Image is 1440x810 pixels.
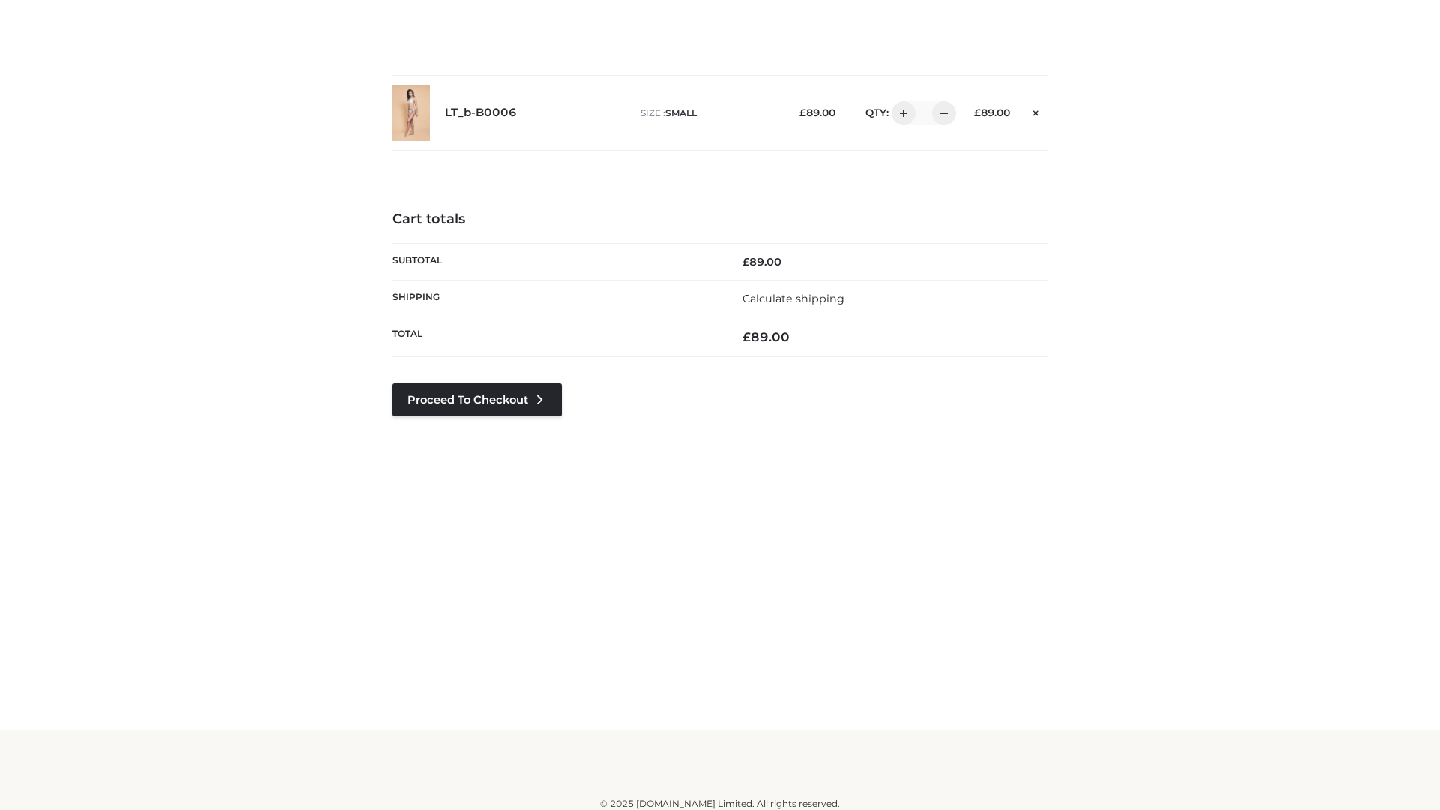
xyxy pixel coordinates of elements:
a: Remove this item [1025,101,1048,121]
span: £ [974,106,981,118]
a: LT_b-B0006 [445,106,517,120]
span: £ [799,106,806,118]
th: Shipping [392,280,720,316]
th: Total [392,317,720,357]
span: £ [742,329,751,344]
a: Calculate shipping [742,292,844,305]
div: QTY: [850,101,951,125]
th: Subtotal [392,243,720,280]
bdi: 89.00 [799,106,835,118]
h4: Cart totals [392,211,1048,228]
a: Proceed to Checkout [392,383,562,416]
span: SMALL [665,107,697,118]
bdi: 89.00 [974,106,1010,118]
p: size : [640,106,776,120]
span: £ [742,255,749,268]
bdi: 89.00 [742,329,790,344]
bdi: 89.00 [742,255,781,268]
